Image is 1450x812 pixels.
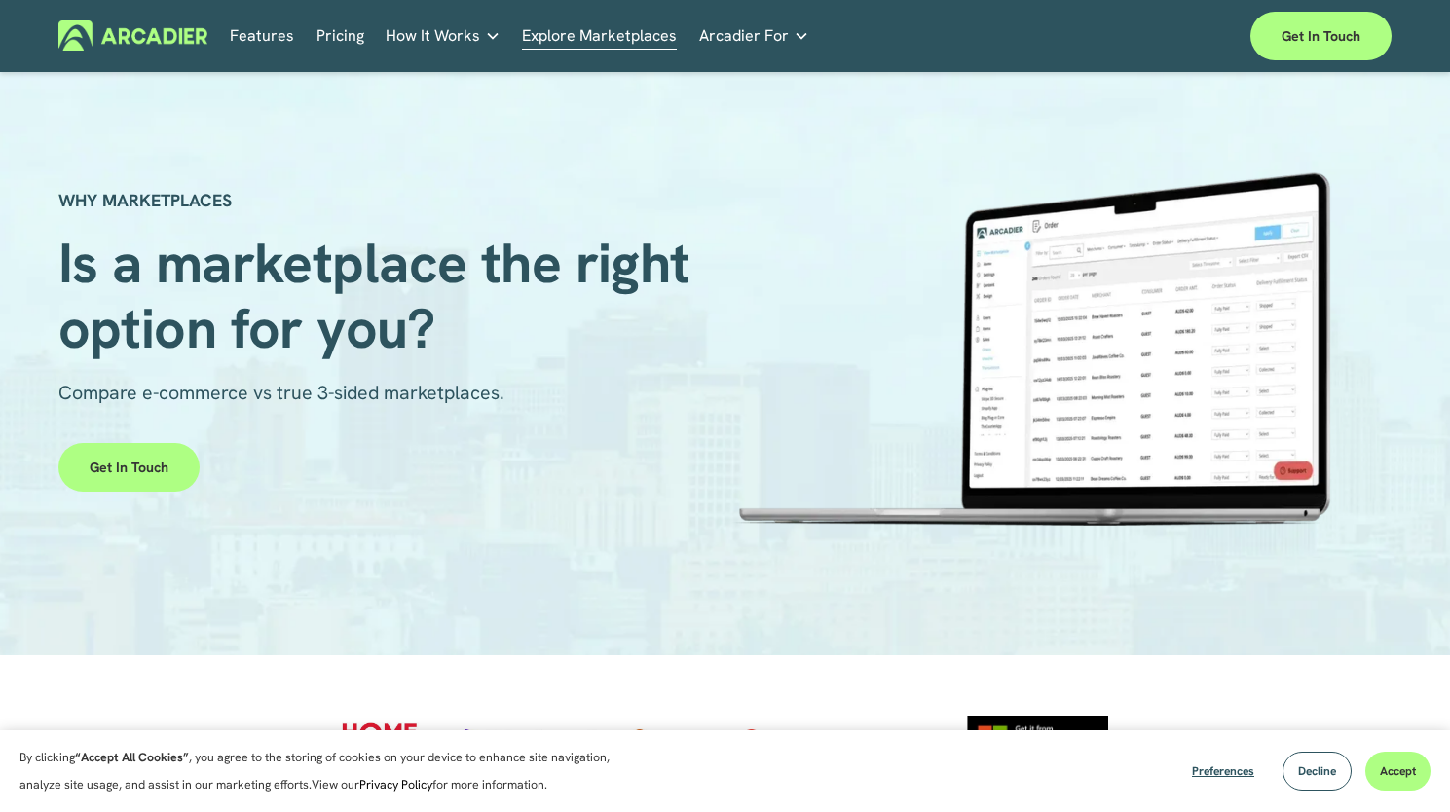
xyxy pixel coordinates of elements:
[58,189,232,211] strong: WHY MARKETPLACES
[58,380,504,405] span: Compare e-commerce vs true 3-sided marketplaces.
[19,744,652,798] p: By clicking , you agree to the storing of cookies on your device to enhance site navigation, anal...
[699,20,809,51] a: folder dropdown
[230,20,294,51] a: Features
[1177,752,1269,791] button: Preferences
[386,20,501,51] a: folder dropdown
[316,20,364,51] a: Pricing
[699,22,789,50] span: Arcadier For
[58,20,207,51] img: Arcadier
[1250,12,1392,60] a: Get in touch
[75,750,189,765] strong: “Accept All Cookies”
[1192,763,1254,779] span: Preferences
[58,227,705,364] span: Is a marketplace the right option for you?
[58,443,200,492] a: Get in touch
[1298,763,1336,779] span: Decline
[386,22,480,50] span: How It Works
[359,777,432,793] a: Privacy Policy
[1283,752,1352,791] button: Decline
[522,20,677,51] a: Explore Marketplaces
[1353,719,1450,812] iframe: Chat Widget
